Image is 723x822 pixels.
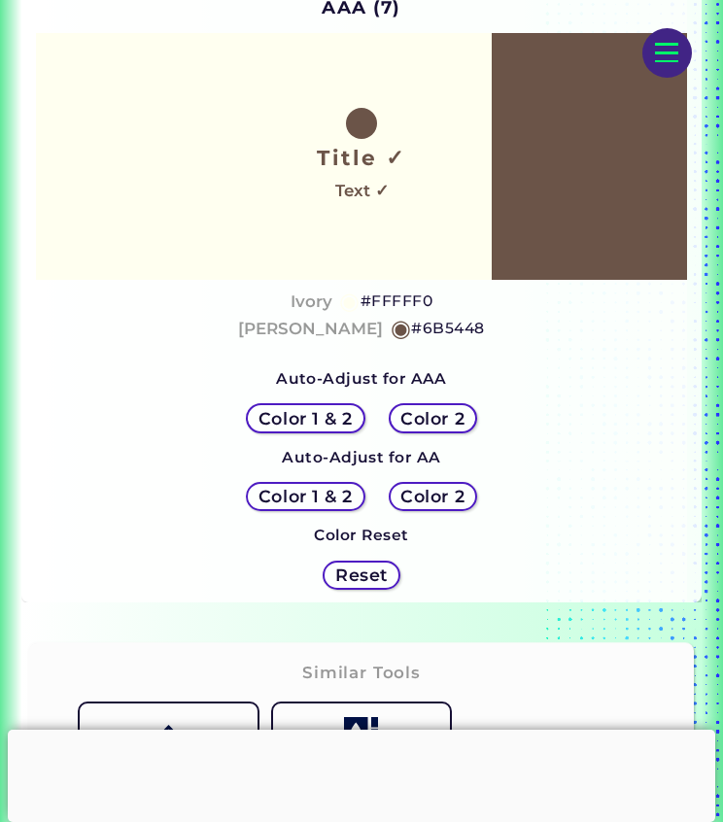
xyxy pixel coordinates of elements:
[400,410,465,428] h5: Color 2
[361,289,432,314] h5: #FFFFF0
[411,316,484,341] h5: #6B5448
[291,288,332,316] h4: Ivory
[258,410,353,428] h5: Color 1 & 2
[72,696,264,810] a: Color Shades Finder
[302,662,421,685] h3: Similar Tools
[335,566,388,584] h5: Reset
[344,716,378,750] img: icon_col_pal_col.svg
[276,369,447,388] strong: Auto-Adjust for AAA
[317,143,406,172] h1: Title ✓
[400,488,465,505] h5: Color 2
[238,315,383,343] h4: [PERSON_NAME]
[314,526,408,544] strong: Color Reset
[282,448,440,466] strong: Auto-Adjust for AA
[339,290,361,313] h5: ◉
[152,725,186,759] img: icon_color_shades.svg
[265,696,458,810] a: Color Palette Generator
[258,488,353,505] h5: Color 1 & 2
[8,730,715,817] iframe: Advertisement
[335,177,389,205] h4: Text ✓
[391,317,412,340] h5: ◉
